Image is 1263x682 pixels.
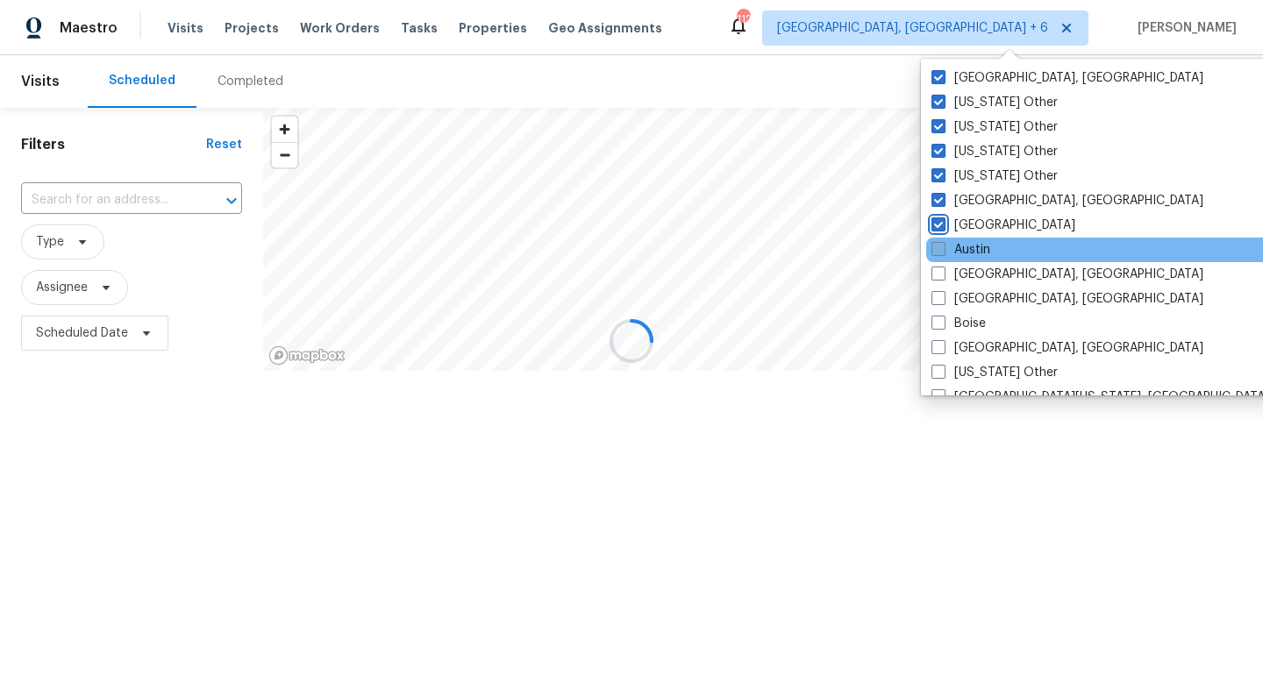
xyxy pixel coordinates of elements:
button: Zoom out [272,142,297,167]
label: [US_STATE] Other [931,143,1058,160]
label: Austin [931,241,990,259]
label: [US_STATE] Other [931,118,1058,136]
label: [US_STATE] Other [931,94,1058,111]
label: [GEOGRAPHIC_DATA], [GEOGRAPHIC_DATA] [931,339,1203,357]
label: [GEOGRAPHIC_DATA], [GEOGRAPHIC_DATA] [931,290,1203,308]
label: [US_STATE] Other [931,167,1058,185]
div: 112 [737,11,749,28]
button: Zoom in [272,117,297,142]
label: [GEOGRAPHIC_DATA] [931,217,1075,234]
span: Zoom out [272,143,297,167]
label: [GEOGRAPHIC_DATA], [GEOGRAPHIC_DATA] [931,266,1203,283]
label: [GEOGRAPHIC_DATA], [GEOGRAPHIC_DATA] [931,69,1203,87]
a: Mapbox homepage [268,345,346,366]
label: [GEOGRAPHIC_DATA], [GEOGRAPHIC_DATA] [931,192,1203,210]
label: [US_STATE] Other [931,364,1058,381]
label: Boise [931,315,986,332]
